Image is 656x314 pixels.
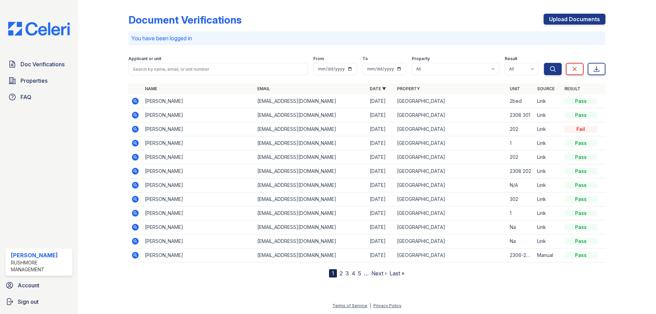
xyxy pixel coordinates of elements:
[367,234,394,248] td: [DATE]
[128,14,242,26] div: Document Verifications
[142,178,255,192] td: [PERSON_NAME]
[534,248,562,262] td: Manual
[3,22,75,36] img: CE_Logo_Blue-a8612792a0a2168367f1c8372b55b34899dd931a85d93a1a3d3e32e68fde9ad4.png
[564,224,597,231] div: Pass
[394,122,507,136] td: [GEOGRAPHIC_DATA]
[128,56,161,62] label: Applicant or unit
[142,94,255,108] td: [PERSON_NAME]
[255,150,367,164] td: [EMAIL_ADDRESS][DOMAIN_NAME]
[255,234,367,248] td: [EMAIL_ADDRESS][DOMAIN_NAME]
[534,136,562,150] td: Link
[329,269,337,277] div: 1
[537,86,555,91] a: Source
[131,34,603,42] p: You have been logged in
[20,93,31,101] span: FAQ
[364,269,369,277] span: …
[507,122,534,136] td: 202
[507,192,534,206] td: 302
[564,182,597,189] div: Pass
[358,270,361,277] a: 5
[20,60,65,68] span: Doc Verifications
[3,278,75,292] a: Account
[367,206,394,220] td: [DATE]
[507,234,534,248] td: Na
[394,220,507,234] td: [GEOGRAPHIC_DATA]
[255,192,367,206] td: [EMAIL_ADDRESS][DOMAIN_NAME]
[564,154,597,161] div: Pass
[142,150,255,164] td: [PERSON_NAME]
[534,164,562,178] td: Link
[255,94,367,108] td: [EMAIL_ADDRESS][DOMAIN_NAME]
[257,86,270,91] a: Email
[5,74,72,87] a: Properties
[534,192,562,206] td: Link
[142,164,255,178] td: [PERSON_NAME]
[363,56,368,62] label: To
[394,178,507,192] td: [GEOGRAPHIC_DATA]
[18,281,39,289] span: Account
[367,192,394,206] td: [DATE]
[142,220,255,234] td: [PERSON_NAME]
[373,303,401,308] a: Privacy Policy
[142,108,255,122] td: [PERSON_NAME]
[627,287,649,307] iframe: chat widget
[142,234,255,248] td: [PERSON_NAME]
[534,150,562,164] td: Link
[20,77,47,85] span: Properties
[367,108,394,122] td: [DATE]
[534,206,562,220] td: Link
[394,94,507,108] td: [GEOGRAPHIC_DATA]
[394,192,507,206] td: [GEOGRAPHIC_DATA]
[371,270,387,277] a: Next ›
[145,86,157,91] a: Name
[367,178,394,192] td: [DATE]
[412,56,430,62] label: Property
[534,122,562,136] td: Link
[370,86,386,91] a: Date ▼
[255,122,367,136] td: [EMAIL_ADDRESS][DOMAIN_NAME]
[394,108,507,122] td: [GEOGRAPHIC_DATA]
[255,164,367,178] td: [EMAIL_ADDRESS][DOMAIN_NAME]
[507,248,534,262] td: 2306-204
[128,63,308,75] input: Search by name, email, or unit number
[394,206,507,220] td: [GEOGRAPHIC_DATA]
[505,56,517,62] label: Result
[394,248,507,262] td: [GEOGRAPHIC_DATA]
[534,108,562,122] td: Link
[534,178,562,192] td: Link
[255,178,367,192] td: [EMAIL_ADDRESS][DOMAIN_NAME]
[564,126,597,133] div: Fail
[255,248,367,262] td: [EMAIL_ADDRESS][DOMAIN_NAME]
[345,270,349,277] a: 3
[367,248,394,262] td: [DATE]
[544,14,605,25] a: Upload Documents
[564,252,597,259] div: Pass
[367,122,394,136] td: [DATE]
[394,150,507,164] td: [GEOGRAPHIC_DATA]
[3,295,75,309] a: Sign out
[564,140,597,147] div: Pass
[507,94,534,108] td: 2bed
[367,94,394,108] td: [DATE]
[255,136,367,150] td: [EMAIL_ADDRESS][DOMAIN_NAME]
[18,298,39,306] span: Sign out
[340,270,343,277] a: 2
[507,108,534,122] td: 2308 301
[507,150,534,164] td: 202
[367,164,394,178] td: [DATE]
[534,94,562,108] td: Link
[255,108,367,122] td: [EMAIL_ADDRESS][DOMAIN_NAME]
[394,136,507,150] td: [GEOGRAPHIC_DATA]
[370,303,371,308] div: |
[397,86,420,91] a: Property
[142,192,255,206] td: [PERSON_NAME]
[11,259,70,273] div: Rushmore Management
[564,112,597,119] div: Pass
[394,164,507,178] td: [GEOGRAPHIC_DATA]
[352,270,355,277] a: 4
[5,90,72,104] a: FAQ
[5,57,72,71] a: Doc Verifications
[313,56,324,62] label: From
[11,251,70,259] div: [PERSON_NAME]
